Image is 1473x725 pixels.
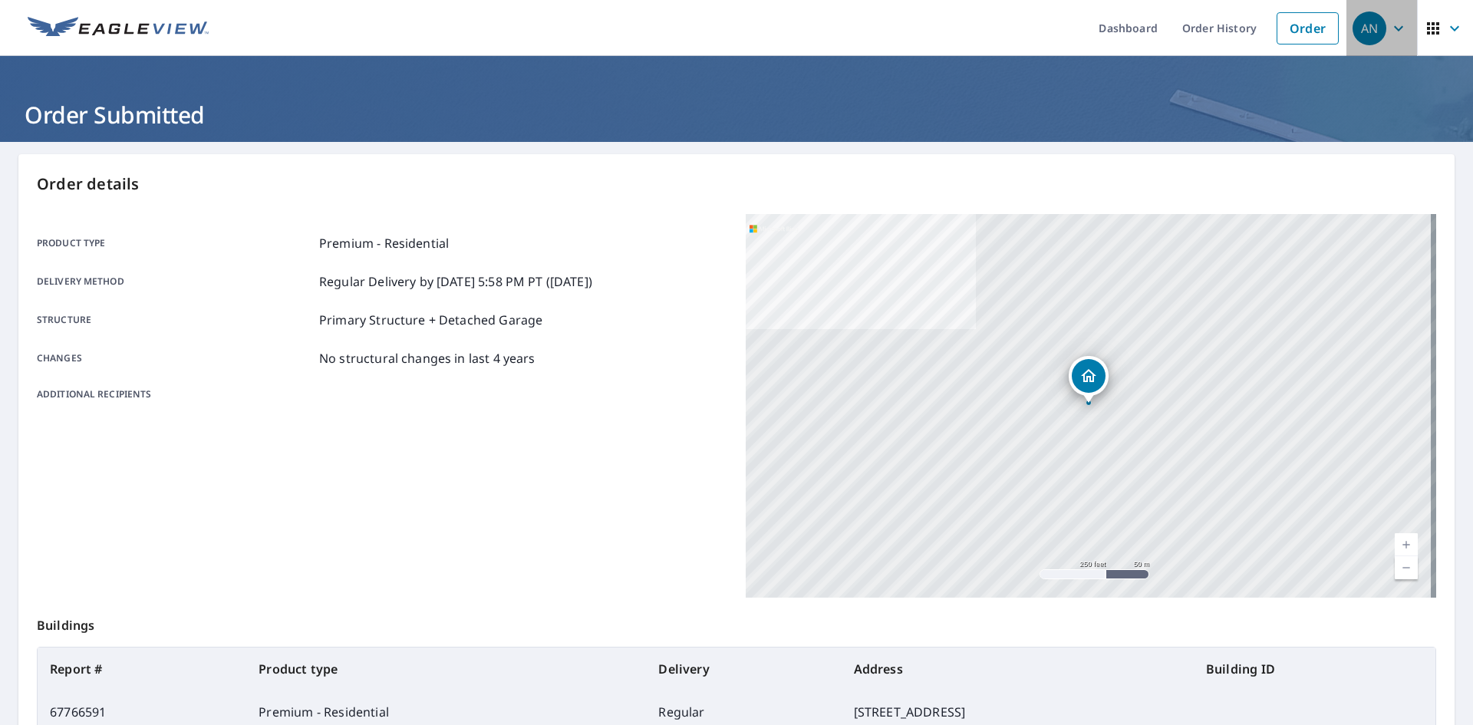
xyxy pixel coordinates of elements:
p: Buildings [37,598,1436,647]
a: Current Level 17, Zoom In [1395,533,1418,556]
h1: Order Submitted [18,99,1455,130]
p: No structural changes in last 4 years [319,349,535,367]
p: Product type [37,234,313,252]
th: Delivery [646,648,841,690]
p: Regular Delivery by [DATE] 5:58 PM PT ([DATE]) [319,272,592,291]
div: Dropped pin, building 1, Residential property, 12132 Farnam St Omaha, NE 68154 [1069,356,1109,404]
th: Report # [38,648,246,690]
th: Product type [246,648,646,690]
th: Address [842,648,1194,690]
th: Building ID [1194,648,1435,690]
img: EV Logo [28,17,209,40]
p: Primary Structure + Detached Garage [319,311,542,329]
p: Changes [37,349,313,367]
p: Order details [37,173,1436,196]
a: Order [1277,12,1339,44]
a: Current Level 17, Zoom Out [1395,556,1418,579]
p: Premium - Residential [319,234,449,252]
p: Structure [37,311,313,329]
p: Delivery method [37,272,313,291]
p: Additional recipients [37,387,313,401]
div: AN [1353,12,1386,45]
